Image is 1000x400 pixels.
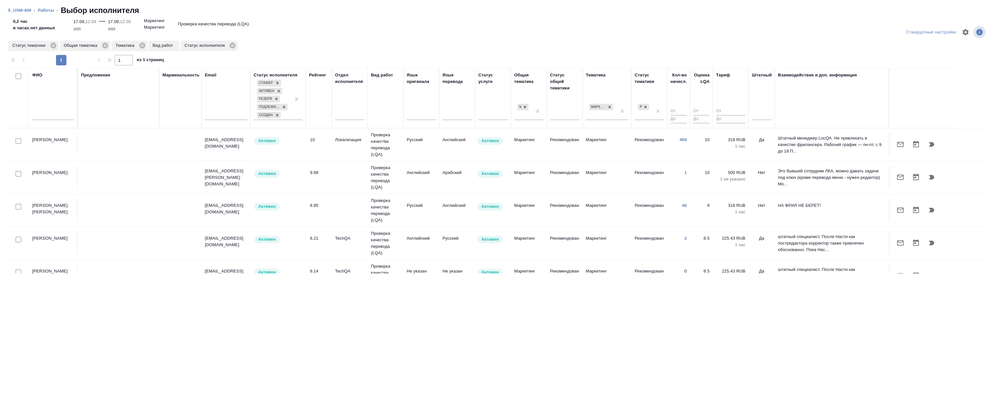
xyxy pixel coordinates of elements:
td: Рекомендован [631,199,667,222]
nav: breadcrumb [8,5,992,16]
div: Рекомендован [637,103,650,111]
div: 9.68 [310,169,329,176]
p: Общая тематика [64,42,100,49]
div: Рейтинг [309,72,326,78]
button: Отправить предложение о работе [893,169,908,185]
td: Да [749,133,775,156]
td: Да [749,265,775,287]
p: 225.43 RUB [716,268,745,274]
button: Отправить предложение о работе [893,202,908,218]
div: Маркетинг [588,103,614,111]
td: Английский [439,133,475,156]
p: Проверка качества перевода (LQA) [371,165,400,191]
td: Русский [403,133,439,156]
input: От [670,107,687,115]
p: Маркетинг [586,137,628,143]
input: Выбери исполнителей, чтобы отправить приглашение на работу [16,138,21,144]
div: split button [904,27,958,37]
a: S_USM-409 [8,8,31,13]
div: — [99,16,106,33]
p: 12:30 [120,19,131,24]
td: Маркетинг [511,199,547,222]
input: Выбери исполнителей, чтобы отправить приглашение на работу [16,204,21,209]
td: Рекомендован [547,265,583,287]
div: Штатный [752,72,772,78]
div: Маркетинг [517,103,529,111]
div: Email [205,72,216,78]
td: 8.5 [690,232,713,255]
td: Английский [403,166,439,189]
p: Статус исполнителя [185,42,227,49]
div: Рядовой исполнитель: назначай с учетом рейтинга [254,202,303,211]
td: Рекомендован [631,265,667,287]
td: 0 [667,265,690,287]
button: Продолжить [924,235,939,251]
p: Активен [258,138,276,144]
div: Кол-во начисл. [670,72,687,85]
input: От [693,107,710,115]
span: из 1 страниц [137,56,164,65]
td: Нет [749,199,775,222]
div: Язык перевода [443,72,472,85]
div: Стажер [257,80,274,87]
p: [EMAIL_ADDRESS][DOMAIN_NAME] [205,235,247,248]
div: Стажер, Активен, Резерв, Подлежит внедрению, Создан [256,103,288,111]
p: 0,2 час [13,18,55,25]
div: Рядовой исполнитель: назначай с учетом рейтинга [254,169,303,178]
div: Статус тематики [8,41,59,51]
td: 9 [690,199,713,222]
div: Активен [257,88,275,95]
td: Маркетинг [511,232,547,255]
td: Маркетинг [511,133,547,156]
div: Тариф [716,72,730,78]
td: Русский [439,232,475,255]
div: Подлежит внедрению [257,104,280,111]
div: Рядовой исполнитель: назначай с учетом рейтинга [254,268,303,277]
p: Маркетинг [586,202,628,209]
p: 1 час [716,143,745,150]
td: Рекомендован [547,232,583,255]
p: Активен [258,170,276,177]
button: Открыть календарь загрузки [908,202,924,218]
p: Активен [481,269,499,275]
td: Рекомендован [631,232,667,255]
p: Проверка качества перевода (LQA) [178,21,249,27]
td: [PERSON_NAME] [29,166,78,189]
button: Отправить предложение о работе [893,268,908,284]
input: До [670,115,687,123]
input: До [693,115,710,123]
div: Отдел исполнителя [335,72,364,85]
button: Открыть календарь загрузки [908,235,924,251]
td: Русский [403,199,439,222]
td: Маркетинг [511,265,547,287]
p: Маркетинг [586,235,628,242]
p: Проверка качества перевода (LQA) [371,230,400,256]
button: Продолжить [924,202,939,218]
td: TechQA [332,232,368,255]
div: Стажер, Активен, Резерв, Подлежит внедрению, Создан [256,111,281,119]
p: Маркетинг [586,169,628,176]
div: 8.14 [310,268,329,274]
p: Вид работ [153,42,176,49]
p: Это бывший сотрудник ЛКА, можно давать задачи под ключ (кроме перевода меню - нужен редактор) Mo... [778,168,885,187]
div: Рекомендован [638,104,642,111]
p: Статус тематики [12,42,48,49]
p: 318 RUB [716,137,745,143]
p: 17.09, [108,19,120,24]
p: НА ФРИЛ НЕ БЕРЕТ! [778,202,885,209]
p: Активен [481,203,499,210]
div: Статус общей тематики [550,72,579,91]
p: Тематика [116,42,137,49]
div: Маркетинг [517,104,521,111]
p: Маркетинг [586,268,628,274]
p: 318 RUB [716,202,745,209]
div: Статус исполнителя [181,41,238,51]
div: Тематика [112,41,148,51]
li: ‹ [34,7,35,14]
a: 46 [682,203,687,208]
span: Посмотреть информацию [973,26,987,38]
p: [EMAIL_ADDRESS][DOMAIN_NAME] [205,268,247,281]
p: Маркетинг [144,18,165,24]
td: Маркетинг [511,166,547,189]
td: 10 [690,166,713,189]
